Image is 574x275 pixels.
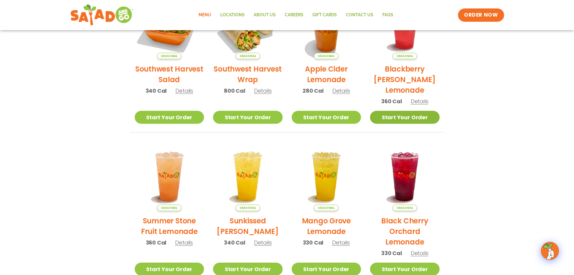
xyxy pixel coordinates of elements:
img: new-SAG-logo-768×292 [70,3,134,27]
span: Seasonal [157,53,181,59]
span: Seasonal [314,53,338,59]
h2: Summer Stone Fruit Lemonade [135,216,204,237]
span: Details [332,87,350,94]
h2: Southwest Harvest Salad [135,64,204,85]
span: Seasonal [157,205,181,211]
span: 340 Cal [146,87,167,95]
a: GIFT CARDS [308,8,341,22]
span: 360 Cal [381,97,402,105]
nav: Menu [194,8,398,22]
a: Contact Us [341,8,378,22]
a: Start Your Order [292,111,361,124]
span: 340 Cal [224,238,245,247]
a: Start Your Order [213,111,283,124]
a: Locations [216,8,249,22]
span: Seasonal [314,205,338,211]
span: 280 Cal [303,87,324,95]
a: About Us [249,8,280,22]
span: 330 Cal [381,249,402,257]
span: Details [254,239,272,246]
img: wpChatIcon [541,242,558,259]
span: Seasonal [236,53,260,59]
span: Seasonal [393,205,417,211]
span: Details [175,239,193,246]
span: Details [175,87,193,94]
a: Menu [194,8,216,22]
span: ORDER NOW [464,11,498,19]
img: Product photo for Summer Stone Fruit Lemonade [135,142,204,211]
span: 360 Cal [146,238,167,247]
h2: Black Cherry Orchard Lemonade [370,216,440,247]
span: Details [254,87,272,94]
h2: Mango Grove Lemonade [292,216,361,237]
span: Details [411,249,428,257]
span: Seasonal [236,205,260,211]
span: Details [411,98,428,105]
h2: Sunkissed [PERSON_NAME] [213,216,283,237]
h2: Blackberry [PERSON_NAME] Lemonade [370,64,440,95]
span: 330 Cal [303,238,324,247]
a: ORDER NOW [458,8,504,22]
h2: Southwest Harvest Wrap [213,64,283,85]
a: Start Your Order [370,111,440,124]
img: Product photo for Sunkissed Yuzu Lemonade [213,142,283,211]
a: Start Your Order [135,111,204,124]
span: 800 Cal [224,87,245,95]
a: Careers [280,8,308,22]
img: Product photo for Mango Grove Lemonade [292,142,361,211]
span: Details [332,239,350,246]
h2: Apple Cider Lemonade [292,64,361,85]
a: FAQs [378,8,398,22]
img: Product photo for Black Cherry Orchard Lemonade [370,142,440,211]
span: Seasonal [393,53,417,59]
